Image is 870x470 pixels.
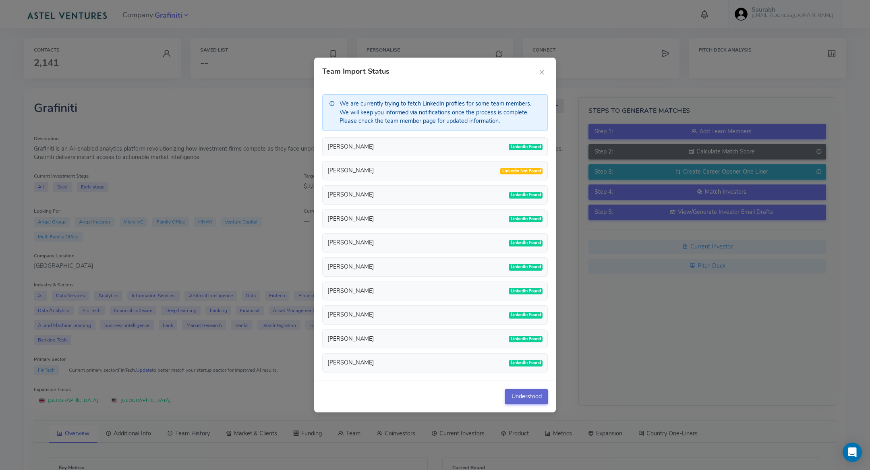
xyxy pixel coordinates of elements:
span: LinkedIn Found [509,264,543,270]
div: [PERSON_NAME] [327,311,374,319]
span: LinkedIn Found [509,240,543,246]
div: We are currently trying to fetch LinkedIn profiles for some team members. We will keep you inform... [322,94,548,131]
span: LinkedIn Found [509,312,543,319]
span: LinkedIn Found [509,336,543,342]
div: [PERSON_NAME] [327,143,374,151]
span: LinkedIn Found [509,144,543,150]
button: × [536,66,548,78]
div: [PERSON_NAME] [327,287,374,296]
span: LinkedIn Found [509,288,543,294]
div: [PERSON_NAME] [327,238,374,247]
div: [PERSON_NAME] [327,190,374,199]
div: Open Intercom Messenger [843,443,862,462]
h4: Team Import Status [322,68,389,76]
span: LinkedIn Found [509,192,543,199]
span: LinkedIn Not Found [500,168,543,174]
span: LinkedIn Found [509,360,543,366]
div: [PERSON_NAME] [327,358,374,367]
div: [PERSON_NAME] [327,215,374,224]
div: [PERSON_NAME] [327,335,374,344]
div: [PERSON_NAME] [327,166,374,175]
button: Understood [505,389,548,404]
div: [PERSON_NAME] [327,263,374,271]
span: LinkedIn Found [509,216,543,222]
